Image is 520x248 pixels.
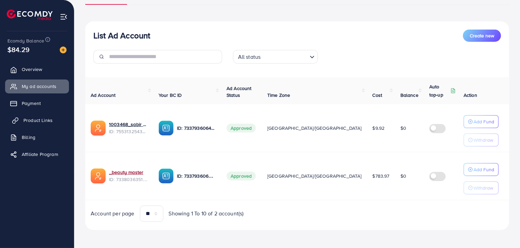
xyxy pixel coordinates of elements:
[7,45,30,54] span: $84.29
[267,125,362,131] span: [GEOGRAPHIC_DATA]/[GEOGRAPHIC_DATA]
[159,121,174,136] img: ic-ba-acc.ded83a64.svg
[22,100,41,107] span: Payment
[60,47,67,53] img: image
[109,121,148,128] a: 1003468_sabir bhai_1758600780219
[463,30,501,42] button: Create new
[473,165,494,174] p: Add Fund
[109,176,148,183] span: ID: 7338036351016648706
[373,125,385,131] span: $9.92
[473,118,494,126] p: Add Fund
[400,173,406,179] span: $0
[159,169,174,183] img: ic-ba-acc.ded83a64.svg
[470,32,494,39] span: Create new
[227,124,256,132] span: Approved
[267,92,290,99] span: Time Zone
[227,172,256,180] span: Approved
[263,51,307,62] input: Search for option
[22,83,56,90] span: My ad accounts
[91,92,116,99] span: Ad Account
[464,181,499,194] button: Withdraw
[109,169,148,183] div: <span class='underline'>_beauty master</span></br>7338036351016648706
[233,50,318,64] div: Search for option
[159,92,182,99] span: Your BC ID
[177,124,216,132] p: ID: 7337936064855851010
[91,121,106,136] img: ic-ads-acc.e4c84228.svg
[177,172,216,180] p: ID: 7337936064855851010
[91,210,135,217] span: Account per page
[5,96,69,110] a: Payment
[267,173,362,179] span: [GEOGRAPHIC_DATA]/[GEOGRAPHIC_DATA]
[7,37,44,44] span: Ecomdy Balance
[7,10,53,20] img: logo
[22,151,58,158] span: Affiliate Program
[60,13,68,21] img: menu
[22,66,42,73] span: Overview
[473,184,493,192] p: Withdraw
[464,163,499,176] button: Add Fund
[227,85,252,99] span: Ad Account Status
[373,92,382,99] span: Cost
[5,79,69,93] a: My ad accounts
[109,121,148,135] div: <span class='underline'>1003468_sabir bhai_1758600780219</span></br>7553132543537594376
[93,31,150,40] h3: List Ad Account
[400,92,418,99] span: Balance
[464,92,477,99] span: Action
[5,113,69,127] a: Product Links
[23,117,53,124] span: Product Links
[400,125,406,131] span: $0
[5,147,69,161] a: Affiliate Program
[169,210,244,217] span: Showing 1 To 10 of 2 account(s)
[109,128,148,135] span: ID: 7553132543537594376
[491,217,515,243] iframe: Chat
[237,52,262,62] span: All status
[109,169,143,176] a: _beauty master
[91,169,106,183] img: ic-ads-acc.e4c84228.svg
[5,63,69,76] a: Overview
[5,130,69,144] a: Billing
[464,115,499,128] button: Add Fund
[429,83,449,99] p: Auto top-up
[464,134,499,146] button: Withdraw
[373,173,390,179] span: $783.97
[473,136,493,144] p: Withdraw
[22,134,35,141] span: Billing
